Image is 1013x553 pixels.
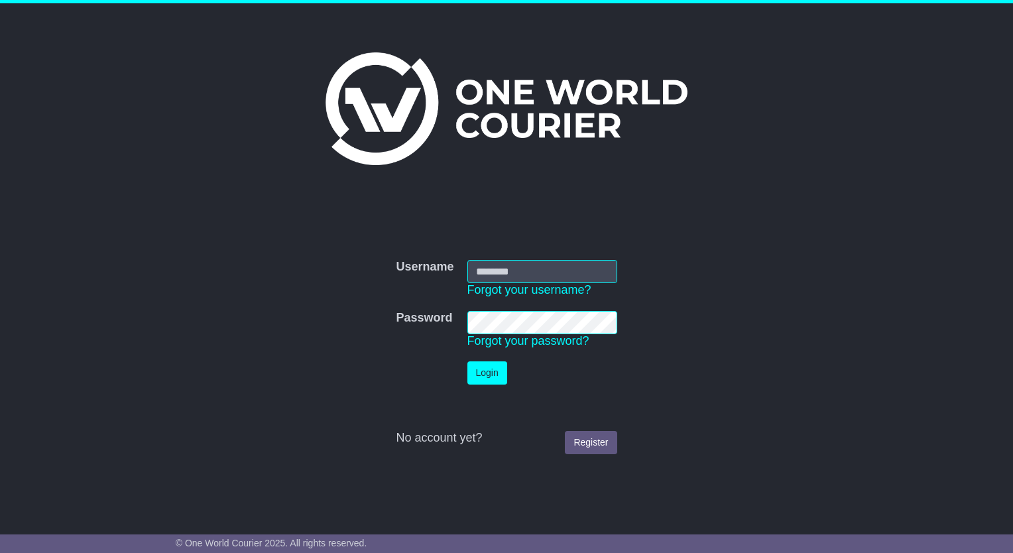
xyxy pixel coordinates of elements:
[467,361,507,385] button: Login
[396,431,617,446] div: No account yet?
[467,334,589,347] a: Forgot your password?
[326,52,687,165] img: One World
[467,283,591,296] a: Forgot your username?
[565,431,617,454] a: Register
[176,538,367,548] span: © One World Courier 2025. All rights reserved.
[396,260,453,275] label: Username
[396,311,452,326] label: Password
